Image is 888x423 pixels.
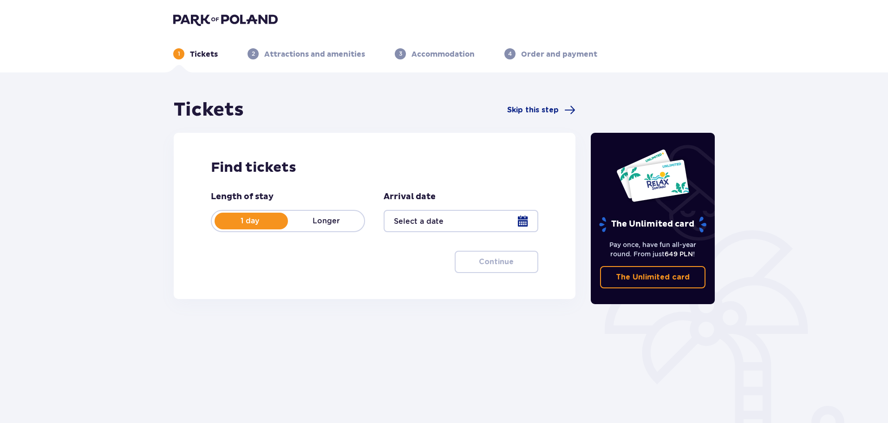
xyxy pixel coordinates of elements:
button: Continue [455,251,538,273]
div: 4Order and payment [504,48,597,59]
div: 1Tickets [173,48,218,59]
p: Accommodation [411,49,475,59]
h2: Find tickets [211,159,538,176]
p: Longer [288,216,364,226]
p: Arrival date [384,191,436,202]
p: 3 [399,50,402,58]
p: Length of stay [211,191,274,202]
p: The Unlimited card [616,272,690,282]
p: 1 day [212,216,288,226]
h1: Tickets [174,98,244,122]
a: The Unlimited card [600,266,706,288]
p: 1 [178,50,180,58]
p: 2 [252,50,255,58]
p: Continue [479,257,514,267]
p: The Unlimited card [598,216,707,233]
img: Two entry cards to Suntago with the word 'UNLIMITED RELAX', featuring a white background with tro... [616,149,690,202]
div: 2Attractions and amenities [248,48,365,59]
p: Order and payment [521,49,597,59]
p: 4 [508,50,512,58]
span: Skip this step [507,105,559,115]
p: Pay once, have fun all-year round. From just ! [600,240,706,259]
a: Skip this step [507,104,575,116]
span: 649 PLN [665,250,693,258]
p: Tickets [190,49,218,59]
img: Park of Poland logo [173,13,278,26]
p: Attractions and amenities [264,49,365,59]
div: 3Accommodation [395,48,475,59]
